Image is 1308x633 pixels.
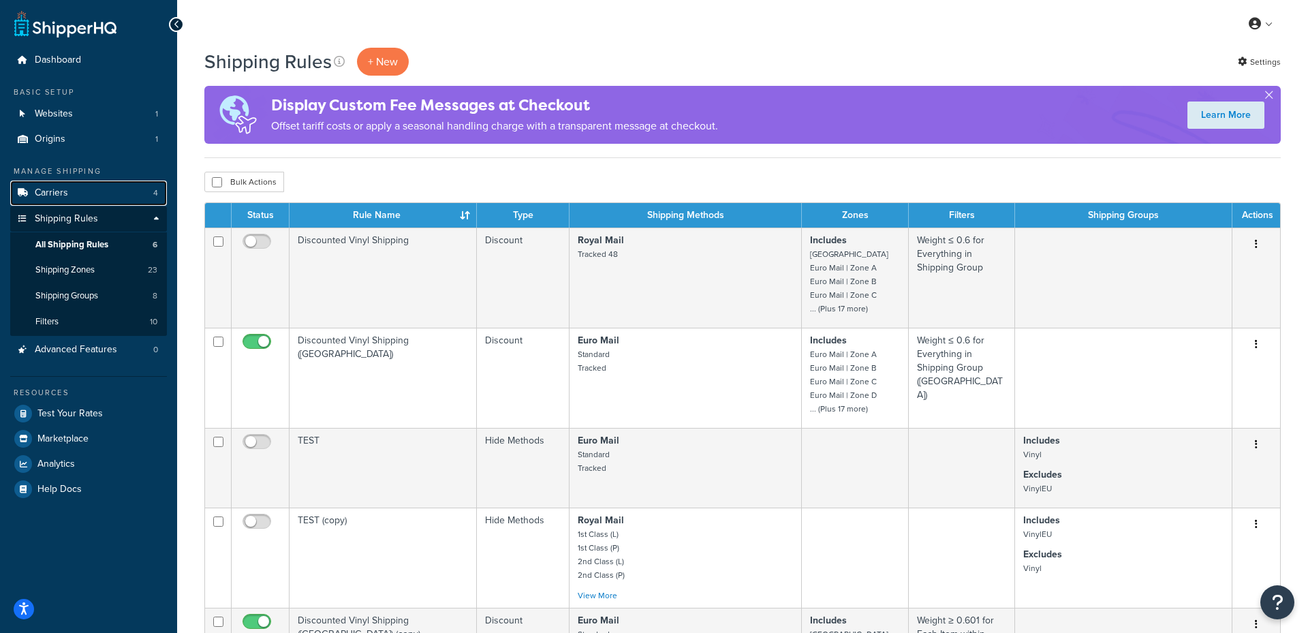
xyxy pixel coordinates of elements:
a: Filters 10 [10,309,167,335]
td: Discount [477,228,570,328]
a: View More [578,589,617,602]
strong: Includes [810,333,847,348]
th: Type [477,203,570,228]
h4: Display Custom Fee Messages at Checkout [271,94,718,117]
strong: Royal Mail [578,233,624,247]
th: Rule Name : activate to sort column ascending [290,203,477,228]
td: TEST (copy) [290,508,477,608]
td: Discounted Vinyl Shipping [290,228,477,328]
strong: Excludes [1023,467,1062,482]
a: Test Your Rates [10,401,167,426]
li: Advanced Features [10,337,167,362]
span: Marketplace [37,433,89,445]
strong: Includes [810,233,847,247]
span: 1 [155,108,158,120]
th: Status [232,203,290,228]
a: Analytics [10,452,167,476]
button: Open Resource Center [1260,585,1294,619]
strong: Euro Mail [578,613,619,628]
span: Shipping Groups [35,290,98,302]
span: Filters [35,316,59,328]
th: Zones [802,203,909,228]
a: Shipping Rules [10,206,167,232]
li: Shipping Rules [10,206,167,336]
a: Shipping Zones 23 [10,258,167,283]
small: Vinyl [1023,562,1042,574]
a: Learn More [1187,102,1264,129]
span: 1 [155,134,158,145]
a: Advanced Features 0 [10,337,167,362]
span: All Shipping Rules [35,239,108,251]
span: 4 [153,187,158,199]
a: Carriers 4 [10,181,167,206]
td: Discount [477,328,570,428]
a: Shipping Groups 8 [10,283,167,309]
div: Basic Setup [10,87,167,98]
small: [GEOGRAPHIC_DATA] Euro Mail | Zone A Euro Mail | Zone B Euro Mail | Zone C ... (Plus 17 more) [810,248,888,315]
strong: Excludes [1023,547,1062,561]
li: Shipping Zones [10,258,167,283]
span: Carriers [35,187,68,199]
img: duties-banner-06bc72dcb5fe05cb3f9472aba00be2ae8eb53ab6f0d8bb03d382ba314ac3c341.png [204,86,271,144]
span: 23 [148,264,157,276]
li: Carriers [10,181,167,206]
strong: Includes [1023,433,1060,448]
span: Help Docs [37,484,82,495]
span: Dashboard [35,55,81,66]
li: Filters [10,309,167,335]
a: Origins 1 [10,127,167,152]
small: Standard Tracked [578,348,610,374]
span: Origins [35,134,65,145]
strong: Euro Mail [578,433,619,448]
th: Shipping Groups [1015,203,1232,228]
span: 0 [153,344,158,356]
span: Shipping Rules [35,213,98,225]
span: Websites [35,108,73,120]
strong: Royal Mail [578,513,624,527]
li: Origins [10,127,167,152]
span: 6 [153,239,157,251]
span: Shipping Zones [35,264,95,276]
span: Advanced Features [35,344,117,356]
a: Dashboard [10,48,167,73]
a: Help Docs [10,477,167,501]
span: 10 [150,316,157,328]
button: Bulk Actions [204,172,284,192]
small: Vinyl [1023,448,1042,461]
div: Manage Shipping [10,166,167,177]
small: Standard Tracked [578,448,610,474]
a: Marketplace [10,427,167,451]
span: Analytics [37,459,75,470]
li: All Shipping Rules [10,232,167,258]
th: Shipping Methods [570,203,802,228]
td: Discounted Vinyl Shipping ([GEOGRAPHIC_DATA]) [290,328,477,428]
small: Tracked 48 [578,248,618,260]
h1: Shipping Rules [204,48,332,75]
div: Resources [10,387,167,399]
p: Offset tariff costs or apply a seasonal handling charge with a transparent message at checkout. [271,117,718,136]
td: Weight ≤ 0.6 for Everything in Shipping Group [909,228,1015,328]
small: VinylEU [1023,482,1052,495]
a: Settings [1238,52,1281,72]
a: Websites 1 [10,102,167,127]
small: VinylEU [1023,528,1052,540]
td: TEST [290,428,477,508]
td: Hide Methods [477,508,570,608]
strong: Includes [1023,513,1060,527]
small: Euro Mail | Zone A Euro Mail | Zone B Euro Mail | Zone C Euro Mail | Zone D ... (Plus 17 more) [810,348,877,415]
strong: Includes [810,613,847,628]
p: + New [357,48,409,76]
a: All Shipping Rules 6 [10,232,167,258]
td: Hide Methods [477,428,570,508]
span: Test Your Rates [37,408,103,420]
li: Websites [10,102,167,127]
td: Weight ≤ 0.6 for Everything in Shipping Group ([GEOGRAPHIC_DATA]) [909,328,1015,428]
th: Actions [1232,203,1280,228]
strong: Euro Mail [578,333,619,348]
small: 1st Class (L) 1st Class (P) 2nd Class (L) 2nd Class (P) [578,528,625,581]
